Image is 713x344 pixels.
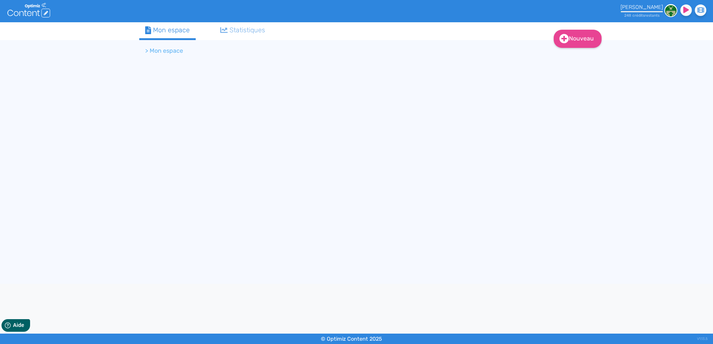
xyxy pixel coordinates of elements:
li: > Mon espace [145,46,183,55]
div: Mon espace [145,25,190,35]
a: Mon espace [139,22,196,40]
div: V1.13.5 [697,334,707,344]
div: Statistiques [220,25,266,35]
nav: breadcrumb [139,42,511,60]
small: 248 crédit restant [624,13,660,18]
a: Nouveau [554,30,602,48]
span: s [643,13,645,18]
span: s [658,13,660,18]
small: © Optimiz Content 2025 [321,336,382,342]
div: [PERSON_NAME] [621,4,663,10]
img: 6adefb463699458b3a7e00f487fb9d6a [664,4,677,17]
a: Statistiques [214,22,271,38]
